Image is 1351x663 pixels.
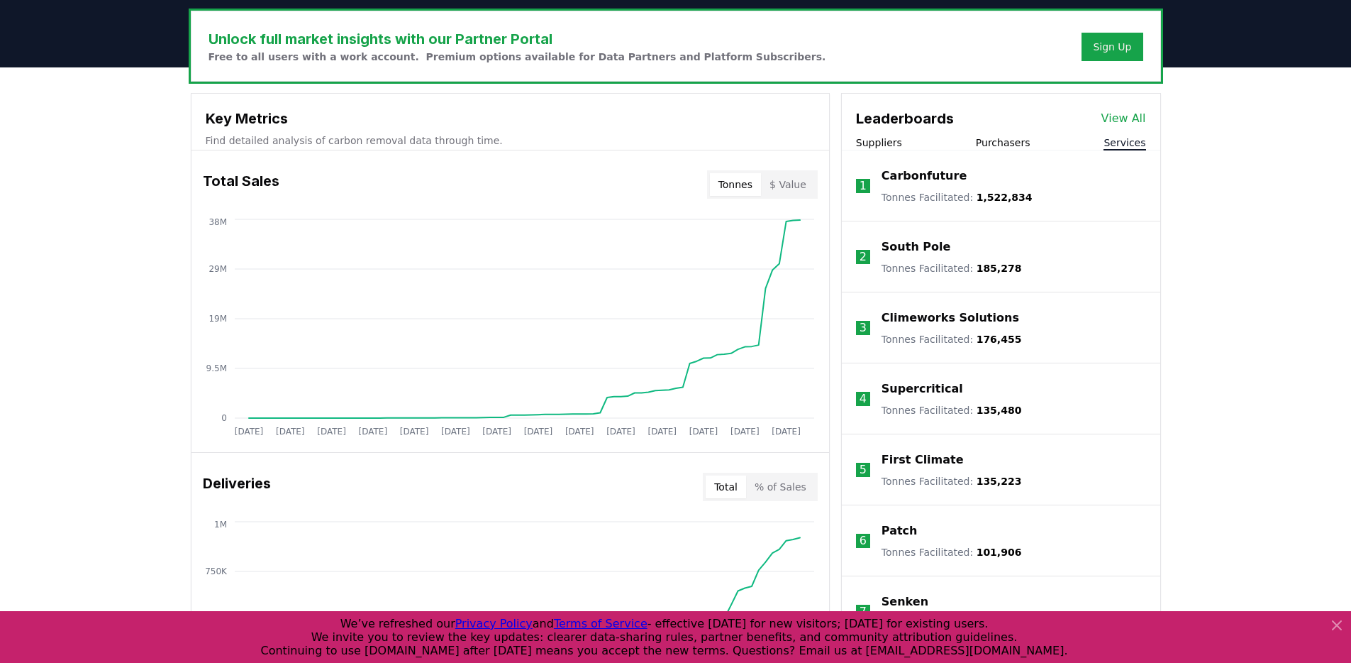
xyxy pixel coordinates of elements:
[882,474,1022,488] p: Tonnes Facilitated :
[317,427,346,437] tspan: [DATE]
[882,545,1022,559] p: Tonnes Facilitated :
[706,476,746,498] button: Total
[882,403,1022,417] p: Tonnes Facilitated :
[882,332,1022,346] p: Tonnes Facilitated :
[523,427,552,437] tspan: [DATE]
[860,248,867,265] p: 2
[761,173,815,196] button: $ Value
[482,427,511,437] tspan: [DATE]
[206,108,815,129] h3: Key Metrics
[882,380,963,398] a: Supercritical
[647,427,677,437] tspan: [DATE]
[977,334,1022,345] span: 176,455
[977,405,1022,416] span: 135,480
[882,261,1022,275] p: Tonnes Facilitated :
[977,263,1022,274] span: 185,278
[1101,110,1146,127] a: View All
[209,314,227,324] tspan: 19M
[746,476,815,498] button: % of Sales
[203,473,271,501] h3: Deliveries
[882,451,964,469] a: First Climate
[206,133,815,148] p: Find detailed analysis of carbon removal data through time.
[882,593,928,610] a: Senken
[209,50,826,64] p: Free to all users with a work account. Premium options available for Data Partners and Platform S...
[565,427,594,437] tspan: [DATE]
[209,28,826,50] h3: Unlock full market insights with our Partner Portal
[860,603,867,620] p: 7
[882,522,918,539] a: Patch
[977,192,1033,203] span: 1,522,834
[882,239,951,256] a: South Pole
[860,319,867,336] p: 3
[1093,40,1131,54] a: Sign Up
[860,390,867,407] p: 4
[209,264,227,274] tspan: 29M
[772,427,801,437] tspan: [DATE]
[882,309,1019,327] a: Climeworks Solutions
[399,427,428,437] tspan: [DATE]
[976,136,1030,150] button: Purchasers
[689,427,718,437] tspan: [DATE]
[860,461,867,478] p: 5
[882,168,967,185] a: Carbonfuture
[441,427,470,437] tspan: [DATE]
[730,427,760,437] tspan: [DATE]
[882,190,1033,204] p: Tonnes Facilitated :
[856,108,954,129] h3: Leaderboards
[221,413,227,423] tspan: 0
[203,170,279,199] h3: Total Sales
[234,427,263,437] tspan: [DATE]
[205,566,228,576] tspan: 750K
[275,427,304,437] tspan: [DATE]
[1082,33,1142,61] button: Sign Up
[214,520,227,530] tspan: 1M
[977,547,1022,558] span: 101,906
[856,136,902,150] button: Suppliers
[206,363,226,373] tspan: 9.5M
[710,173,761,196] button: Tonnes
[606,427,635,437] tspan: [DATE]
[1103,136,1145,150] button: Services
[977,476,1022,487] span: 135,223
[860,532,867,549] p: 6
[358,427,387,437] tspan: [DATE]
[860,177,867,194] p: 1
[209,217,227,227] tspan: 38M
